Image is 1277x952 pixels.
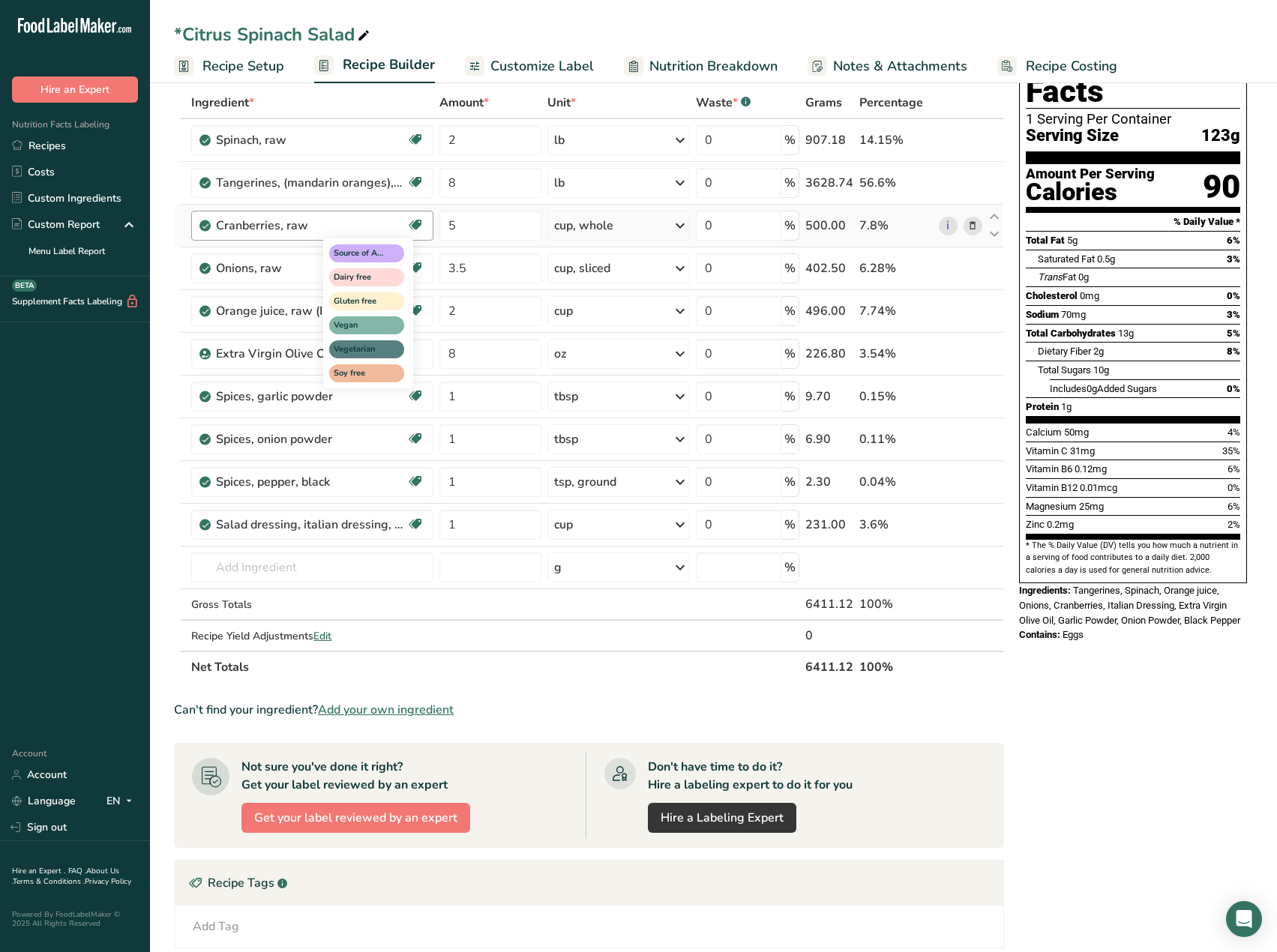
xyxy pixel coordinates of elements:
[1026,427,1062,438] span: Calcium
[554,302,573,320] div: cup
[805,516,853,534] div: 231.00
[12,280,37,292] div: BETA
[1026,290,1078,301] span: Cholesterol
[1064,427,1089,438] span: 50mg
[1080,290,1099,301] span: 0mg
[805,131,853,149] div: 907.18
[648,803,796,833] a: Hire a Labeling Expert
[1075,463,1107,475] span: 0.12mg
[216,131,403,149] div: Spinach, raw
[1026,213,1240,231] section: % Daily Value *
[490,56,594,76] span: Customize Label
[241,803,470,833] button: Get your label reviewed by an expert
[439,94,489,112] span: Amount
[1019,585,1240,625] span: Tangerines, Spinach, Orange juice, Onions, Cranberries, Italian Dressing, Extra Virgin Olive Oil,...
[1070,445,1095,457] span: 31mg
[334,343,386,356] span: Vegetarian
[859,217,933,235] div: 7.8%
[12,866,119,887] a: About Us .
[1078,271,1089,283] span: 0g
[859,94,923,112] span: Percentage
[216,388,403,406] div: Spices, garlic powder
[554,217,613,235] div: cup, whole
[1227,346,1240,357] span: 8%
[939,217,958,235] a: i
[191,597,433,612] div: Gross Totals
[1026,401,1059,412] span: Protein
[1118,328,1134,339] span: 13g
[1063,629,1084,640] span: Eggs
[188,651,802,682] th: Net Totals
[648,758,853,794] div: Don't have time to do it? Hire a labeling expert to do it for you
[193,918,239,936] div: Add Tag
[1228,463,1240,475] span: 6%
[1093,364,1109,376] span: 10g
[859,473,933,491] div: 0.04%
[1061,309,1086,320] span: 70mg
[216,345,403,363] div: Extra Virgin Olive Oil
[1080,482,1117,493] span: 0.01mcg
[85,876,131,887] a: Privacy Policy
[1201,127,1240,145] span: 123g
[808,49,967,83] a: Notes & Attachments
[859,259,933,277] div: 6.28%
[1087,383,1097,394] span: 0g
[1026,112,1240,127] div: 1 Serving Per Container
[554,174,565,192] div: lb
[1038,346,1091,357] span: Dietary Fiber
[1227,290,1240,301] span: 0%
[859,302,933,320] div: 7.74%
[554,473,616,491] div: tsp, ground
[805,302,853,320] div: 496.00
[191,628,433,644] div: Recipe Yield Adjustments
[554,430,578,448] div: tbsp
[68,866,86,876] a: FAQ .
[1227,253,1240,265] span: 3%
[1026,482,1078,493] span: Vitamin B12
[216,430,403,448] div: Spices, onion powder
[554,558,562,576] div: g
[624,49,778,83] a: Nutrition Breakdown
[1228,427,1240,438] span: 4%
[1203,167,1240,207] div: 90
[191,552,433,582] input: Add Ingredient
[649,56,778,76] span: Nutrition Breakdown
[1019,585,1071,596] span: Ingredients:
[216,217,403,235] div: Cranberries, raw
[216,174,403,192] div: Tangerines, (mandarin oranges), raw
[1026,167,1155,181] div: Amount Per Serving
[1226,901,1262,937] div: Open Intercom Messenger
[318,701,454,719] span: Add your own ingredient
[805,430,853,448] div: 6.90
[1038,271,1076,283] span: Fat
[334,367,386,380] span: Soy free
[1026,40,1240,109] h1: Nutrition Facts
[12,866,65,876] a: Hire an Expert .
[334,319,386,332] span: Vegan
[12,217,100,232] div: Custom Report
[1026,127,1119,145] span: Serving Size
[859,345,933,363] div: 3.54%
[174,701,1004,719] div: Can't find your ingredient?
[554,388,578,406] div: tbsp
[174,49,284,83] a: Recipe Setup
[1038,364,1091,376] span: Total Sugars
[833,56,967,76] span: Notes & Attachments
[216,516,403,534] div: Salad dressing, italian dressing, fat-free
[254,809,457,827] span: Get your label reviewed by an expert
[802,651,856,682] th: 6411.12
[1026,56,1117,76] span: Recipe Costing
[191,94,254,112] span: Ingredient
[313,629,331,643] span: Edit
[12,788,76,814] a: Language
[805,217,853,235] div: 500.00
[805,595,853,613] div: 6411.12
[1228,519,1240,530] span: 2%
[1228,482,1240,493] span: 0%
[12,76,138,103] button: Hire an Expert
[805,345,853,363] div: 226.80
[1228,501,1240,512] span: 6%
[1067,235,1078,246] span: 5g
[805,627,853,645] div: 0
[696,94,751,112] div: Waste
